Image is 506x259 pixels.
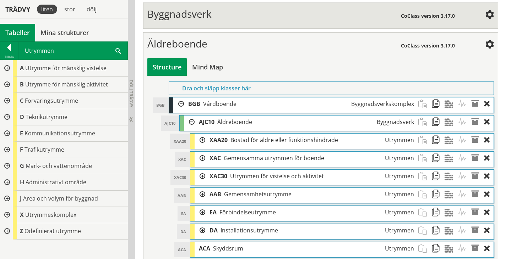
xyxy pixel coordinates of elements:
[20,64,24,72] span: A
[458,134,471,147] span: Aktiviteter
[484,116,494,129] div: Ta bort objekt
[20,178,24,186] span: H
[224,190,292,198] span: Gemensamhetsutrymme
[217,118,252,126] span: Äldreboende
[431,134,445,147] span: Kopiera strukturobjekt
[484,97,494,111] div: Ta bort objekt
[445,224,458,237] span: Material
[431,152,445,165] span: Kopiera strukturobjekt
[170,134,190,149] div: XAA20
[484,188,494,201] div: Ta bort objekt
[418,206,431,219] span: Klistra in strukturobjekt
[401,42,455,49] span: CoClass version 3.17.0
[418,188,431,201] span: Klistra in strukturobjekt
[418,242,431,255] span: Klistra in strukturobjekt
[458,188,471,201] span: Aktiviteter
[385,226,414,234] span: Utrymmen
[37,5,57,14] div: liten
[20,97,23,105] span: C
[25,97,78,105] span: Förvaringsutrymme
[458,116,471,129] span: Aktiviteter
[210,208,217,216] span: EA
[458,97,471,111] span: Aktiviteter
[169,81,494,95] div: Dra och släpp klasser här
[471,170,484,183] span: Egenskaper
[458,242,471,255] span: Aktiviteter
[1,5,34,13] div: Trädvy
[445,116,458,129] span: Material
[25,227,81,235] span: Odefinierat utrymme
[82,5,101,14] div: dölj
[195,116,418,129] div: BGB.AJC10
[205,152,418,165] div: BGB.AJC10.XAC
[25,129,95,137] span: Kommunikationsutrymme
[484,242,494,255] div: Ta bort objekt
[153,97,168,113] div: BGB
[431,97,445,111] span: Kopiera strukturobjekt
[418,152,431,165] span: Klistra in strukturobjekt
[431,206,445,219] span: Kopiera strukturobjekt
[174,188,190,203] div: AAB
[20,146,23,153] span: F
[377,118,414,126] span: Byggnadsverk
[184,97,418,111] div: BGB
[471,116,484,129] span: Egenskaper
[385,154,414,162] span: Utrymmen
[484,224,494,237] div: Ta bort objekt
[431,188,445,201] span: Kopiera strukturobjekt
[445,97,458,111] span: Material
[205,224,418,237] div: BGB.AJC10.DA
[199,244,210,252] span: ACA
[115,47,121,54] span: Sök i tabellen
[177,224,190,239] div: DA
[418,97,431,111] span: Klistra in strukturobjekt
[484,170,494,183] div: Ta bort objekt
[25,146,64,153] span: Trafikutrymme
[26,162,92,170] span: Mark- och vattenområde
[431,242,445,255] span: Kopiera strukturobjekt
[471,134,484,147] span: Egenskaper
[205,206,418,219] div: BGB.AJC10.EA
[20,195,22,202] span: J
[170,170,190,185] div: XAC30
[385,244,414,252] span: Utrymmen
[418,224,431,237] span: Klistra in strukturobjekt
[385,136,414,144] span: Utrymmen
[445,206,458,219] span: Material
[178,206,190,221] div: EA
[484,152,494,165] div: Ta bort objekt
[18,42,127,60] div: Utrymmen
[431,224,445,237] span: Kopiera strukturobjekt
[205,170,418,183] div: BGB.AJC10.XAC30
[221,226,278,234] span: Installationsutrymme
[187,58,228,76] div: Bygg och visa struktur i en mind map-vy
[445,152,458,165] span: Material
[128,80,134,107] span: Dölj trädvy
[210,172,227,180] span: XAC30
[210,226,218,234] span: DA
[445,170,458,183] span: Material
[485,41,494,49] span: Inställningar
[230,172,324,180] span: Utrymmen för vistelse och aktivitet
[0,54,18,60] div: Tillbaka
[35,24,94,41] a: Mina strukturer
[458,152,471,165] span: Aktiviteter
[418,134,431,147] span: Klistra in strukturobjekt
[26,113,67,121] span: Teknikutrymme
[445,188,458,201] span: Material
[26,178,86,186] span: Administrativt område
[445,242,458,255] span: Material
[210,190,221,198] span: AAB
[485,11,494,19] span: Inställningar
[471,152,484,165] span: Egenskaper
[147,37,207,50] span: Äldreboende
[230,136,338,144] span: Bostad för äldre eller funktionshindrade
[210,136,228,144] span: XAA20
[20,129,23,137] span: E
[174,242,190,257] div: ACA
[351,100,414,108] span: Byggnadsverkskomplex
[458,170,471,183] span: Aktiviteter
[175,152,190,167] div: XAC
[205,188,418,201] div: BGB.AJC10.AAB
[23,195,98,202] span: Area och volym för byggnad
